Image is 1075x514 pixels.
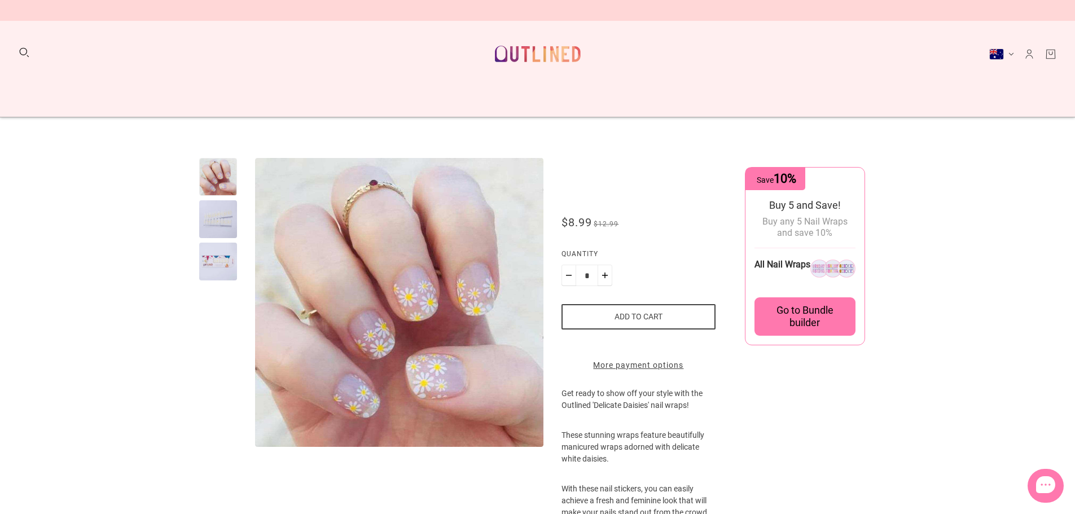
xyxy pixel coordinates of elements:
[1023,48,1035,60] a: Account
[757,175,796,184] span: Save
[561,265,576,286] button: Minus
[769,199,841,211] span: Buy 5 and Save!
[1045,48,1057,60] a: Cart
[594,220,618,228] span: $12.99
[598,265,612,286] button: Plus
[762,216,848,238] span: Buy any 5 Nail Wraps and save 10%
[561,248,715,265] label: Quantity
[561,359,715,371] a: More payment options
[488,30,587,78] a: Outlined
[255,158,544,447] modal-trigger: Enlarge product image
[255,158,544,447] img: Delicate Daisies (Transparent)-Adult Nail Wraps-Outlined
[561,429,715,483] p: These stunning wraps feature beautifully manicured wraps adorned with delicate white daisies.
[754,259,810,270] span: All Nail Wraps
[561,388,715,429] p: Get ready to show off your style with the Outlined 'Delicate Daisies' nail wraps!
[774,172,796,186] span: 10%
[18,46,30,59] button: Search
[561,304,715,330] button: Add to cart
[761,304,849,329] span: Go to Bundle builder
[561,216,592,229] span: $8.99
[989,49,1014,60] button: Australia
